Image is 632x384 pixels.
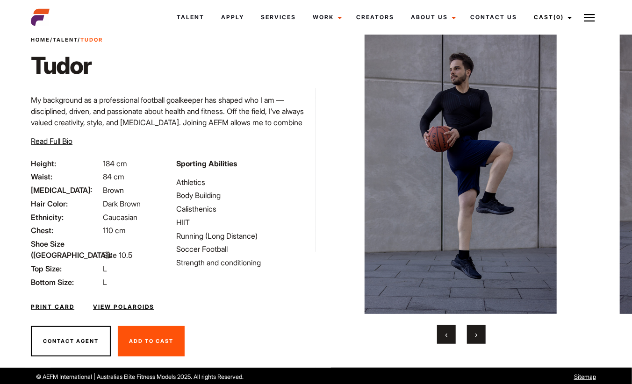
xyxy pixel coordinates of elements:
a: Cast(0) [525,5,578,30]
a: View Polaroids [93,303,154,311]
span: 184 cm [103,159,127,168]
span: Top Size: [31,263,101,274]
span: Ethnicity: [31,212,101,223]
span: Brown [103,185,124,195]
button: Contact Agent [31,326,111,357]
span: Chest: [31,225,101,236]
span: L [103,277,107,287]
span: (0) [553,14,564,21]
a: Talent [168,5,213,30]
span: Hair Color: [31,198,101,209]
a: Talent [53,36,78,43]
span: 110 cm [103,226,126,235]
p: My background as a professional football goalkeeper has shaped who I am — disciplined, driven, an... [31,94,310,150]
a: Work [304,5,348,30]
li: Strength and conditioning [176,257,310,268]
a: Creators [348,5,402,30]
span: Bottom Size: [31,277,101,288]
button: Add To Cast [118,326,185,357]
span: 84 cm [103,172,124,181]
a: Home [31,36,50,43]
a: Apply [213,5,252,30]
span: Previous [445,330,447,339]
li: Running (Long Distance) [176,230,310,242]
p: © AEFM International | Australias Elite Fitness Models 2025. All rights Reserved. [36,372,358,381]
a: Print Card [31,303,74,311]
span: [MEDICAL_DATA]: [31,185,101,196]
a: Contact Us [462,5,525,30]
li: HIIT [176,217,310,228]
span: L [103,264,107,273]
img: Burger icon [584,12,595,23]
button: Read Full Bio [31,135,72,147]
span: Height: [31,158,101,169]
strong: Sporting Abilities [176,159,237,168]
img: cropped-aefm-brand-fav-22-square.png [31,8,50,27]
span: Next [475,330,477,339]
strong: Tudor [80,36,103,43]
a: Sitemap [574,373,596,380]
span: Waist: [31,171,101,182]
span: Caucasian [103,213,137,222]
li: Soccer Football [176,243,310,255]
h1: Tudor [31,51,103,79]
span: Add To Cast [129,338,173,344]
li: Body Building [176,190,310,201]
span: Dark Brown [103,199,141,208]
span: / / [31,36,103,44]
span: Size 10.5 [103,250,132,260]
li: Calisthenics [176,203,310,214]
a: Services [252,5,304,30]
a: About Us [402,5,462,30]
span: Shoe Size ([GEOGRAPHIC_DATA]): [31,238,101,261]
span: Read Full Bio [31,136,72,146]
li: Athletics [176,177,310,188]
